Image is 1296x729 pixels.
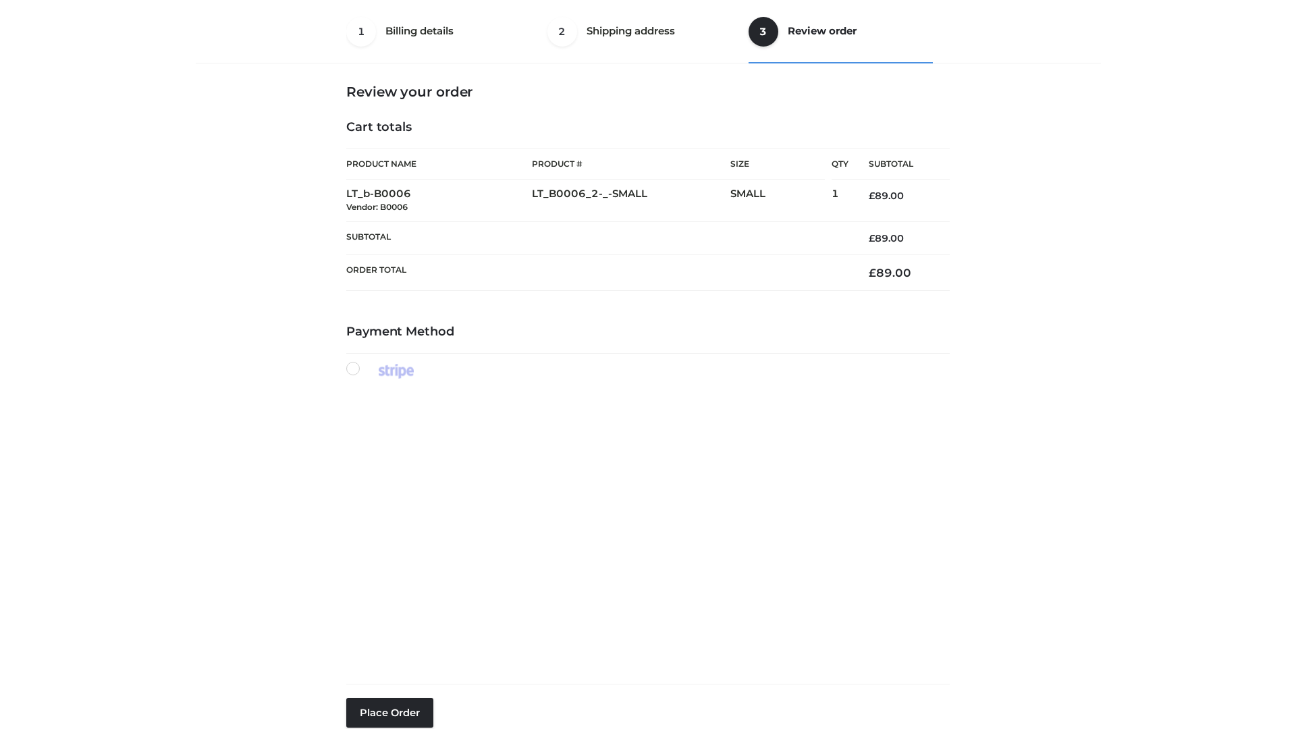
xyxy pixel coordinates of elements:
h4: Payment Method [346,325,950,340]
button: Place order [346,698,433,728]
th: Subtotal [848,149,950,180]
bdi: 89.00 [869,190,904,202]
td: SMALL [730,180,832,222]
bdi: 89.00 [869,232,904,244]
td: LT_b-B0006 [346,180,532,222]
th: Subtotal [346,221,848,254]
bdi: 89.00 [869,266,911,279]
span: £ [869,232,875,244]
small: Vendor: B0006 [346,202,408,212]
th: Product Name [346,148,532,180]
iframe: Secure payment input frame [344,376,947,673]
h4: Cart totals [346,120,950,135]
td: LT_B0006_2-_-SMALL [532,180,730,222]
span: £ [869,266,876,279]
th: Size [730,149,825,180]
td: 1 [832,180,848,222]
th: Product # [532,148,730,180]
span: £ [869,190,875,202]
h3: Review your order [346,84,950,100]
th: Order Total [346,255,848,291]
th: Qty [832,148,848,180]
